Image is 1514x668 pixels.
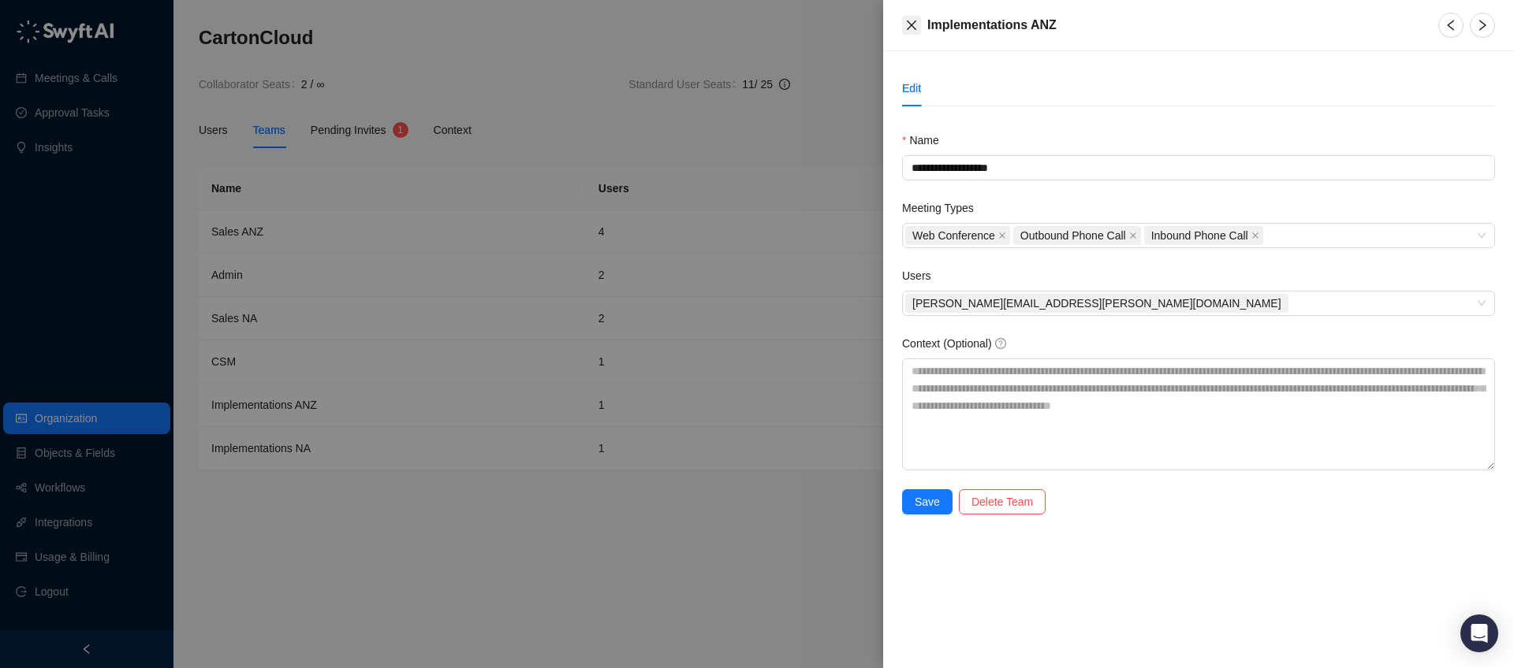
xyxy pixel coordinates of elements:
span: Inbound Phone Call [1144,226,1263,245]
input: Name [902,155,1495,180]
label: Users [902,267,942,284]
h5: Implementations ANZ [927,16,1057,35]
span: Web Conference [905,226,1010,245]
span: Delete Team [971,493,1033,510]
span: right [1476,19,1489,32]
span: Web Conference [912,227,995,244]
span: jenna.ratcliffe@cartoncloud.com.au [905,294,1288,313]
span: Outbound Phone Call [1020,227,1126,244]
textarea: Context (Optional) [902,358,1495,470]
button: Save [902,489,953,514]
span: Inbound Phone Call [1151,227,1248,244]
span: close [1129,232,1137,239]
div: Edit [902,80,921,97]
span: Save [915,493,940,510]
span: [PERSON_NAME][EMAIL_ADDRESS][PERSON_NAME][DOMAIN_NAME] [912,295,1281,312]
span: close [1251,232,1259,239]
span: left [1445,19,1457,32]
label: Meeting Types [902,199,985,217]
label: Context (Optional) [902,335,1017,352]
span: Outbound Phone Call [1013,226,1141,245]
button: Close [902,16,921,35]
span: close [905,19,918,32]
button: Delete Team [959,489,1046,514]
span: close [998,232,1006,239]
div: Open Intercom Messenger [1460,614,1498,652]
span: question-circle [995,338,1006,349]
label: Name [902,132,950,149]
